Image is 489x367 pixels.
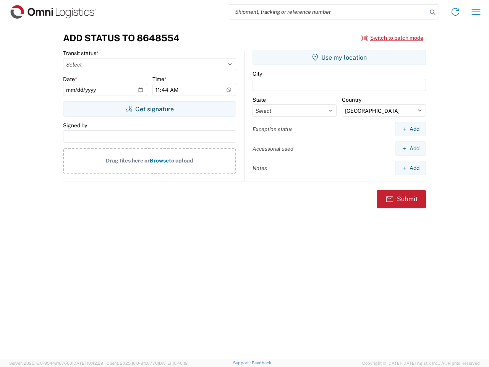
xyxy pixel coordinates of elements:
label: Date [63,76,77,83]
label: Time [152,76,167,83]
span: to upload [169,158,193,164]
button: Switch to batch mode [361,32,423,44]
button: Get signature [63,101,236,117]
span: Client: 2025.16.0-8fc0770 [107,361,188,365]
label: Transit status [63,50,99,57]
button: Submit [377,190,426,208]
button: Add [395,122,426,136]
button: Use my location [253,50,426,65]
span: Drag files here or [106,158,150,164]
h3: Add Status to 8648554 [63,32,180,44]
label: Accessorial used [253,145,293,152]
label: City [253,70,262,77]
label: Country [342,96,361,103]
span: [DATE] 10:42:29 [72,361,103,365]
a: Support [233,361,252,365]
span: Browse [150,158,169,164]
span: Copyright © [DATE]-[DATE] Agistix Inc., All Rights Reserved [362,360,480,367]
a: Feedback [252,361,271,365]
span: Server: 2025.16.0-9544af67660 [9,361,103,365]
button: Add [395,161,426,175]
button: Add [395,141,426,156]
span: [DATE] 10:40:19 [158,361,188,365]
label: State [253,96,266,103]
label: Exception status [253,126,293,133]
label: Signed by [63,122,87,129]
label: Notes [253,165,267,172]
input: Shipment, tracking or reference number [229,5,427,19]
